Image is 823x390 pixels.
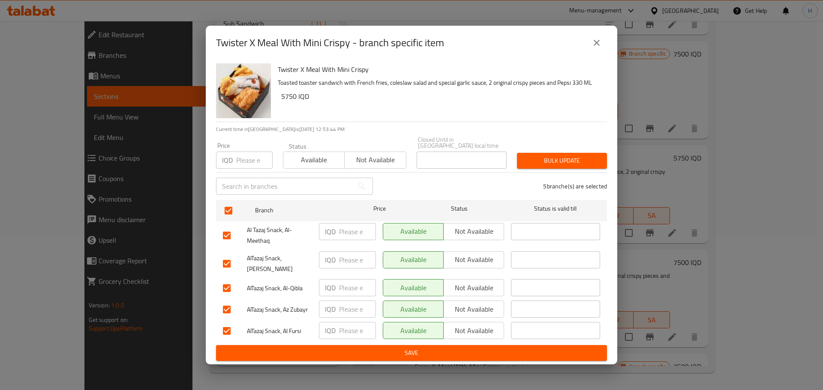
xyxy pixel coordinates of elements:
[247,283,312,294] span: AlTazaj Snack, Al-Qibla
[216,345,607,361] button: Save
[325,304,336,314] p: IQD
[443,279,504,296] button: Not available
[339,223,376,240] input: Please enter price
[339,301,376,318] input: Please enter price
[447,325,501,337] span: Not available
[543,182,607,191] p: 5 branche(s) are selected
[344,152,406,169] button: Not available
[287,154,341,166] span: Available
[447,225,501,238] span: Not available
[415,203,504,214] span: Status
[216,63,271,118] img: Twister X Meal With Mini Crispy
[339,322,376,339] input: Please enter price
[383,223,444,240] button: Available
[222,155,233,165] p: IQD
[511,203,600,214] span: Status is valid till
[325,226,336,237] p: IQD
[447,303,501,316] span: Not available
[586,33,607,53] button: close
[517,153,607,169] button: Bulk update
[339,251,376,268] input: Please enter price
[387,225,440,238] span: Available
[387,303,440,316] span: Available
[255,205,344,216] span: Branch
[443,251,504,268] button: Not available
[339,279,376,296] input: Please enter price
[281,90,600,102] h6: 5750 IQD
[443,322,504,339] button: Not available
[216,125,607,133] p: Current time in [GEOGRAPHIC_DATA] is [DATE] 12:53:44 PM
[325,255,336,265] p: IQD
[387,282,440,294] span: Available
[383,322,444,339] button: Available
[325,325,336,336] p: IQD
[383,279,444,296] button: Available
[223,348,600,358] span: Save
[216,178,353,195] input: Search in branches
[447,282,501,294] span: Not available
[247,304,312,315] span: AlTazaj Snack, Az Zubayr
[443,223,504,240] button: Not available
[278,63,600,75] h6: Twister X Meal With Mini Crispy
[278,77,600,88] p: Toasted toaster sandwich with French fries, coleslaw salad and special garlic sauce, 2 original c...
[383,301,444,318] button: Available
[351,203,408,214] span: Price
[387,325,440,337] span: Available
[447,253,501,266] span: Not available
[443,301,504,318] button: Not available
[524,155,600,166] span: Bulk update
[247,326,312,336] span: AlTazaj Snack, Al Fursi
[348,154,402,166] span: Not available
[247,225,312,246] span: Al Tazaj Snack, Al-Meethaq
[383,251,444,268] button: Available
[247,253,312,274] span: AlTazaj Snack, [PERSON_NAME]
[283,152,345,169] button: Available
[216,36,444,50] h2: Twister X Meal With Mini Crispy - branch specific item
[387,253,440,266] span: Available
[236,152,273,169] input: Please enter price
[325,283,336,293] p: IQD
